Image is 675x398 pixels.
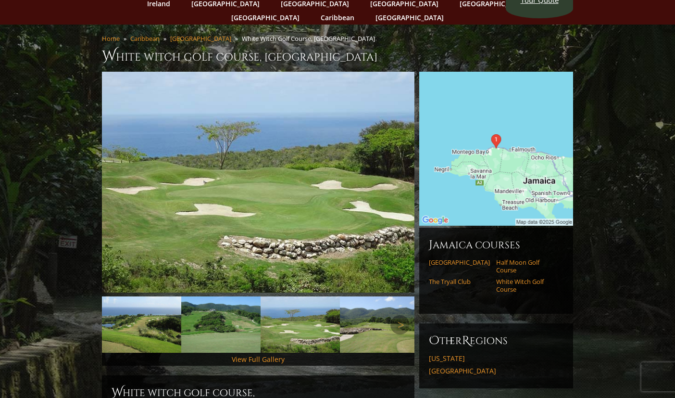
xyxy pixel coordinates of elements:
a: View Full Gallery [232,355,285,364]
a: [GEOGRAPHIC_DATA] [226,11,304,25]
a: [GEOGRAPHIC_DATA] [371,11,449,25]
a: [GEOGRAPHIC_DATA] [429,367,563,375]
a: Home [102,34,120,43]
h1: White Witch Golf Course, [GEOGRAPHIC_DATA] [102,47,573,66]
a: Next [390,315,410,334]
span: O [429,333,439,348]
a: [GEOGRAPHIC_DATA] [429,258,490,266]
a: [US_STATE] [429,354,563,363]
span: R [462,333,470,348]
img: Google Map of White Witch Golf Course, St.Bran's Burg, Saint James Parish, Jamaica [419,72,573,226]
a: [GEOGRAPHIC_DATA] [170,34,231,43]
a: Caribbean [130,34,160,43]
li: White Witch Golf Course, [GEOGRAPHIC_DATA] [242,34,379,43]
a: The Tryall Club [429,278,490,285]
a: Caribbean [316,11,359,25]
h6: Jamaica Courses [429,237,563,253]
h6: ther egions [429,333,563,348]
a: Half Moon Golf Course [496,258,557,274]
a: White Witch Golf Course [496,278,557,294]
